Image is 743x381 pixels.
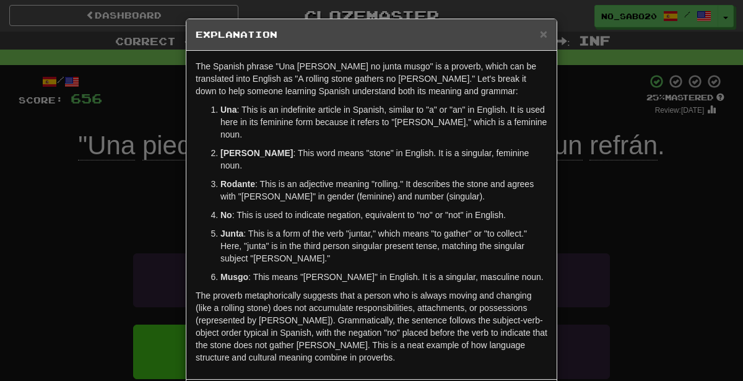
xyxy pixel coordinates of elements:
[220,148,293,158] strong: [PERSON_NAME]
[220,272,248,282] strong: Musgo
[220,271,547,283] p: : This means "[PERSON_NAME]" in English. It is a singular, masculine noun.
[540,27,547,40] button: Close
[220,105,237,115] strong: Una
[196,289,547,364] p: The proverb metaphorically suggests that a person who is always moving and changing (like a rolli...
[220,179,255,189] strong: Rodante
[220,147,547,172] p: : This word means "stone" in English. It is a singular, feminine noun.
[540,27,547,41] span: ×
[220,227,547,265] p: : This is a form of the verb "juntar," which means "to gather" or "to collect." Here, "junta" is ...
[196,60,547,97] p: The Spanish phrase "Una [PERSON_NAME] no junta musgo" is a proverb, which can be translated into ...
[220,229,243,239] strong: Junta
[220,103,547,141] p: : This is an indefinite article in Spanish, similar to "a" or "an" in English. It is used here in...
[220,209,547,221] p: : This is used to indicate negation, equivalent to "no" or "not" in English.
[196,28,547,41] h5: Explanation
[220,210,232,220] strong: No
[220,178,547,203] p: : This is an adjective meaning "rolling." It describes the stone and agrees with "[PERSON_NAME]" ...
